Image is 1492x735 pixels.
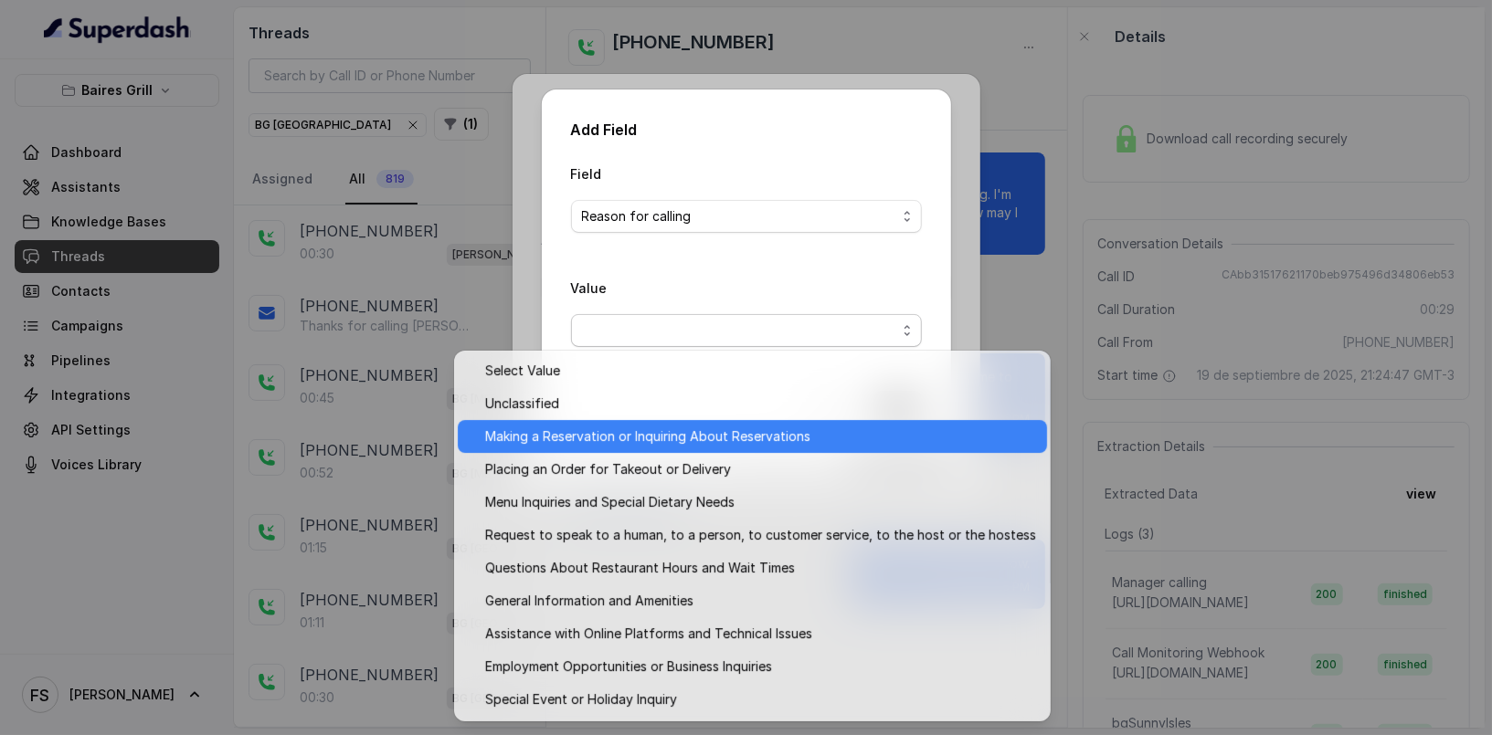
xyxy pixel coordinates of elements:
[485,623,1036,645] span: Assistance with Online Platforms and Technical Issues
[485,557,1036,579] span: Questions About Restaurant Hours and Wait Times
[485,491,1036,513] span: Menu Inquiries and Special Dietary Needs
[485,656,1036,677] span: Employment Opportunities or Business Inquiries
[485,590,1036,612] span: General Information and Amenities
[485,524,1036,546] span: Request to speak to a human, to a person, to customer service, to the host or the hostess
[485,458,1036,480] span: Placing an Order for Takeout or Delivery
[485,393,1036,415] span: Unclassified
[485,360,1036,382] span: Select Value
[485,688,1036,710] span: Special Event or Holiday Inquiry
[485,425,1036,447] span: Making a Reservation or Inquiring About Reservations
